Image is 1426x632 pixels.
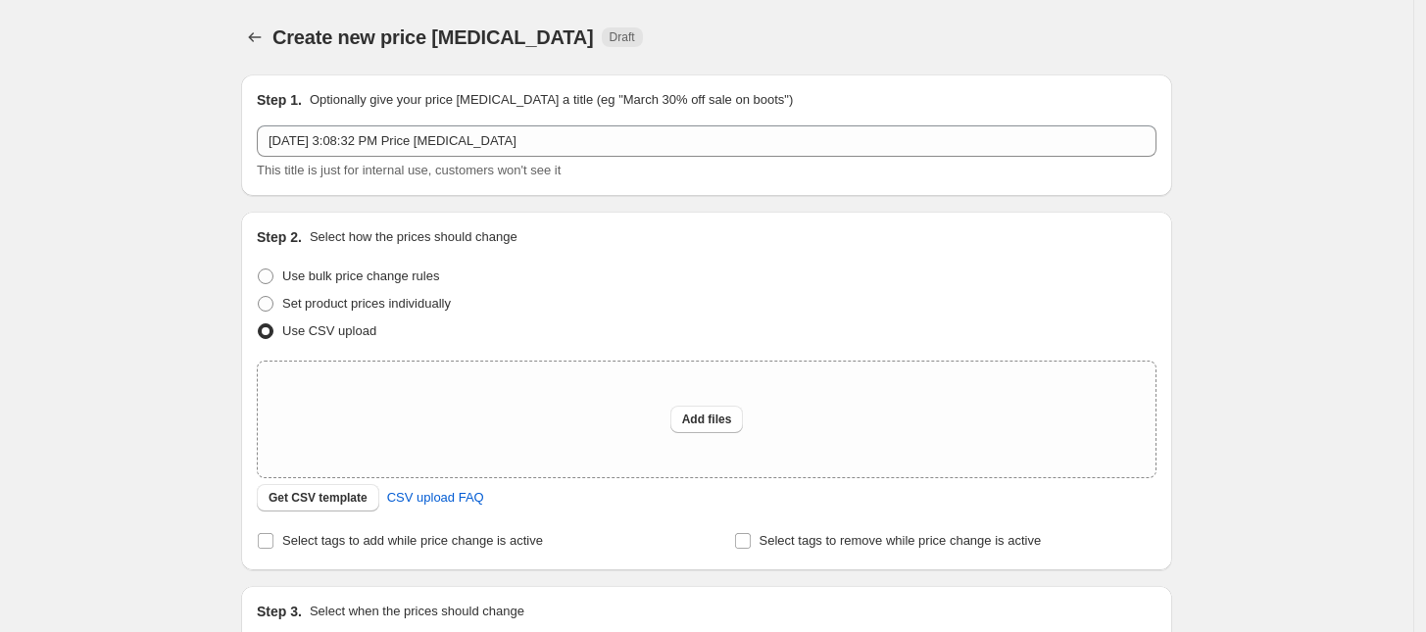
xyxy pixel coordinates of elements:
[387,488,484,508] span: CSV upload FAQ
[682,412,732,427] span: Add files
[610,29,635,45] span: Draft
[257,484,379,511] button: Get CSV template
[310,602,524,621] p: Select when the prices should change
[375,482,496,513] a: CSV upload FAQ
[272,26,594,48] span: Create new price [MEDICAL_DATA]
[310,90,793,110] p: Optionally give your price [MEDICAL_DATA] a title (eg "March 30% off sale on boots")
[282,268,439,283] span: Use bulk price change rules
[241,24,269,51] button: Price change jobs
[282,323,376,338] span: Use CSV upload
[760,533,1042,548] span: Select tags to remove while price change is active
[257,125,1156,157] input: 30% off holiday sale
[310,227,517,247] p: Select how the prices should change
[257,90,302,110] h2: Step 1.
[257,227,302,247] h2: Step 2.
[257,602,302,621] h2: Step 3.
[257,163,561,177] span: This title is just for internal use, customers won't see it
[282,296,451,311] span: Set product prices individually
[670,406,744,433] button: Add files
[269,490,368,506] span: Get CSV template
[282,533,543,548] span: Select tags to add while price change is active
